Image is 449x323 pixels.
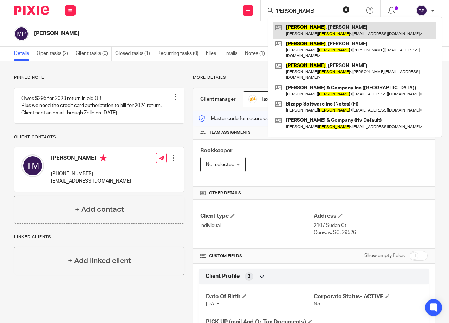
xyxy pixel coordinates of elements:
[51,154,131,163] h4: [PERSON_NAME]
[275,8,338,15] input: Search
[100,154,107,161] i: Primary
[21,154,44,177] img: svg%3E
[37,47,72,61] a: Open tasks (2)
[76,47,112,61] a: Client tasks (0)
[206,293,314,300] h4: Date Of Birth
[68,255,131,266] h4: + Add linked client
[206,302,221,306] span: [DATE]
[248,273,250,280] span: 3
[14,75,184,81] p: Pinned note
[364,252,405,259] label: Show empty fields
[245,47,269,61] a: Notes (1)
[206,162,234,167] span: Not selected
[14,6,49,15] img: Pixie
[200,253,314,259] h4: CUSTOM FIELDS
[314,213,428,220] h4: Address
[209,190,241,196] span: Other details
[200,96,236,103] h3: Client manager
[206,47,220,61] a: Files
[14,234,184,240] p: Linked clients
[314,293,422,300] h4: Corporate Status- ACTIVE
[200,148,233,153] span: Bookkeeper
[200,222,314,229] p: Individual
[14,47,33,61] a: Details
[199,115,320,122] p: Master code for secure communications and files
[206,273,240,280] span: Client Profile
[34,30,278,37] h2: [PERSON_NAME]
[14,26,29,41] img: svg%3E
[248,95,257,103] img: siteIcon.png
[200,213,314,220] h4: Client type
[115,47,154,61] a: Closed tasks (1)
[261,97,289,102] span: Tax Preparer
[314,302,320,306] span: No
[314,222,428,229] p: 2107 Sudan Ct
[14,134,184,140] p: Client contacts
[75,204,124,215] h4: + Add contact
[193,75,435,81] p: More details
[343,6,350,13] button: Clear
[209,130,251,135] span: Team assignments
[51,170,131,177] p: [PHONE_NUMBER]
[157,47,202,61] a: Recurring tasks (0)
[416,5,427,16] img: svg%3E
[314,229,428,236] p: Conway, SC, 29526
[51,178,131,185] p: [EMAIL_ADDRESS][DOMAIN_NAME]
[223,47,241,61] a: Emails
